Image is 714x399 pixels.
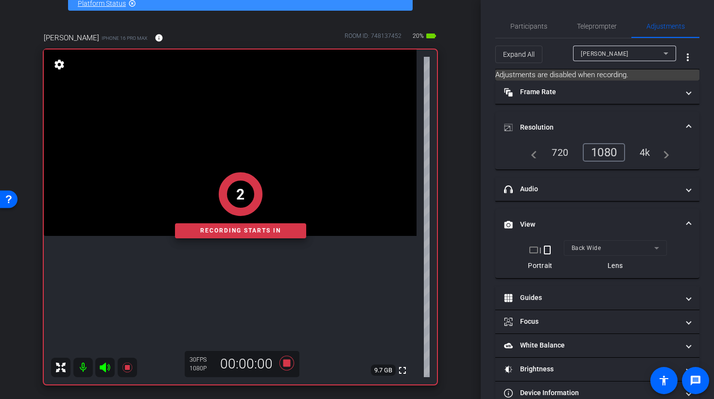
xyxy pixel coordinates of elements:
[682,51,694,63] mat-icon: more_vert
[646,23,685,30] span: Adjustments
[510,23,547,30] span: Participants
[495,143,699,169] div: Resolution
[495,334,699,357] mat-expansion-panel-header: White Balance
[504,364,679,374] mat-panel-title: Brightness
[495,112,699,143] mat-expansion-panel-header: Resolution
[495,178,699,201] mat-expansion-panel-header: Audio
[525,147,537,158] mat-icon: navigate_before
[504,87,679,97] mat-panel-title: Frame Rate
[495,81,699,104] mat-expansion-panel-header: Frame Rate
[504,316,679,327] mat-panel-title: Focus
[236,183,244,205] div: 2
[528,244,553,256] div: |
[690,375,701,386] mat-icon: message
[495,240,699,278] div: View
[495,358,699,381] mat-expansion-panel-header: Brightness
[504,293,679,303] mat-panel-title: Guides
[175,223,306,238] div: Recording starts in
[528,261,553,270] div: Portrait
[504,122,679,133] mat-panel-title: Resolution
[504,184,679,194] mat-panel-title: Audio
[504,340,679,350] mat-panel-title: White Balance
[495,286,699,310] mat-expansion-panel-header: Guides
[495,310,699,333] mat-expansion-panel-header: Focus
[658,147,669,158] mat-icon: navigate_next
[658,375,670,386] mat-icon: accessibility
[504,219,679,230] mat-panel-title: View
[495,69,699,81] mat-card: Adjustments are disabled when recording.
[504,388,679,398] mat-panel-title: Device Information
[503,45,535,64] span: Expand All
[495,209,699,240] mat-expansion-panel-header: View
[495,46,542,63] button: Expand All
[577,23,617,30] span: Teleprompter
[676,46,699,69] button: More Options for Adjustments Panel
[581,50,628,57] span: [PERSON_NAME]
